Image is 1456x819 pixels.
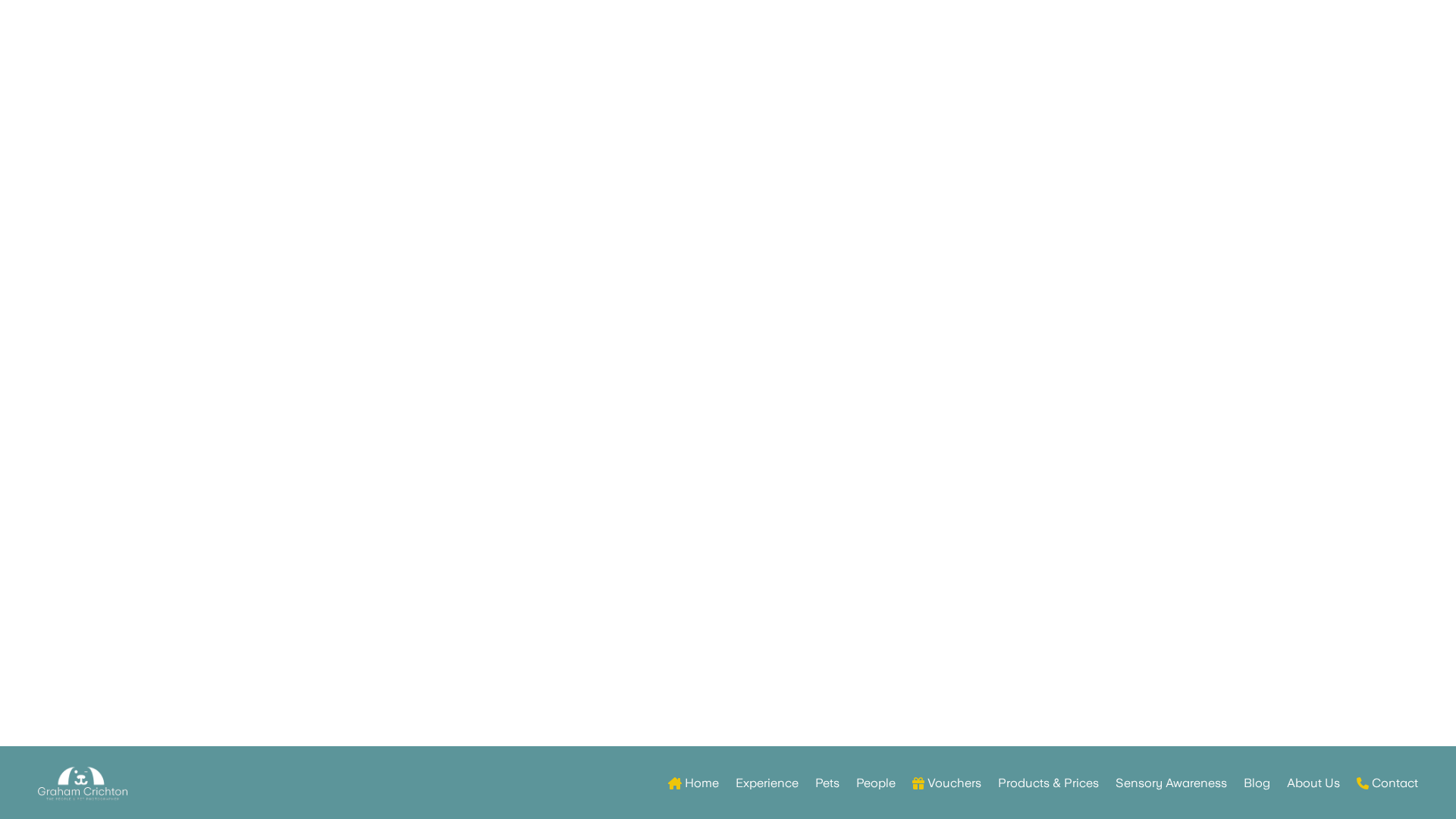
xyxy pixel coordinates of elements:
[1287,754,1340,813] a: About Us
[1357,754,1418,813] a: Contact
[736,754,799,813] a: Experience
[815,754,839,813] a: Pets
[912,754,981,813] a: Vouchers
[1244,754,1270,813] a: Blog
[668,754,719,813] a: Home
[998,754,1099,813] a: Products & Prices
[1116,754,1227,813] a: Sensory Awareness
[38,763,127,805] img: Graham Crichton Photography Logo - Graham Crichton - Belfast Family & Pet Photography Studio
[856,754,896,813] a: People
